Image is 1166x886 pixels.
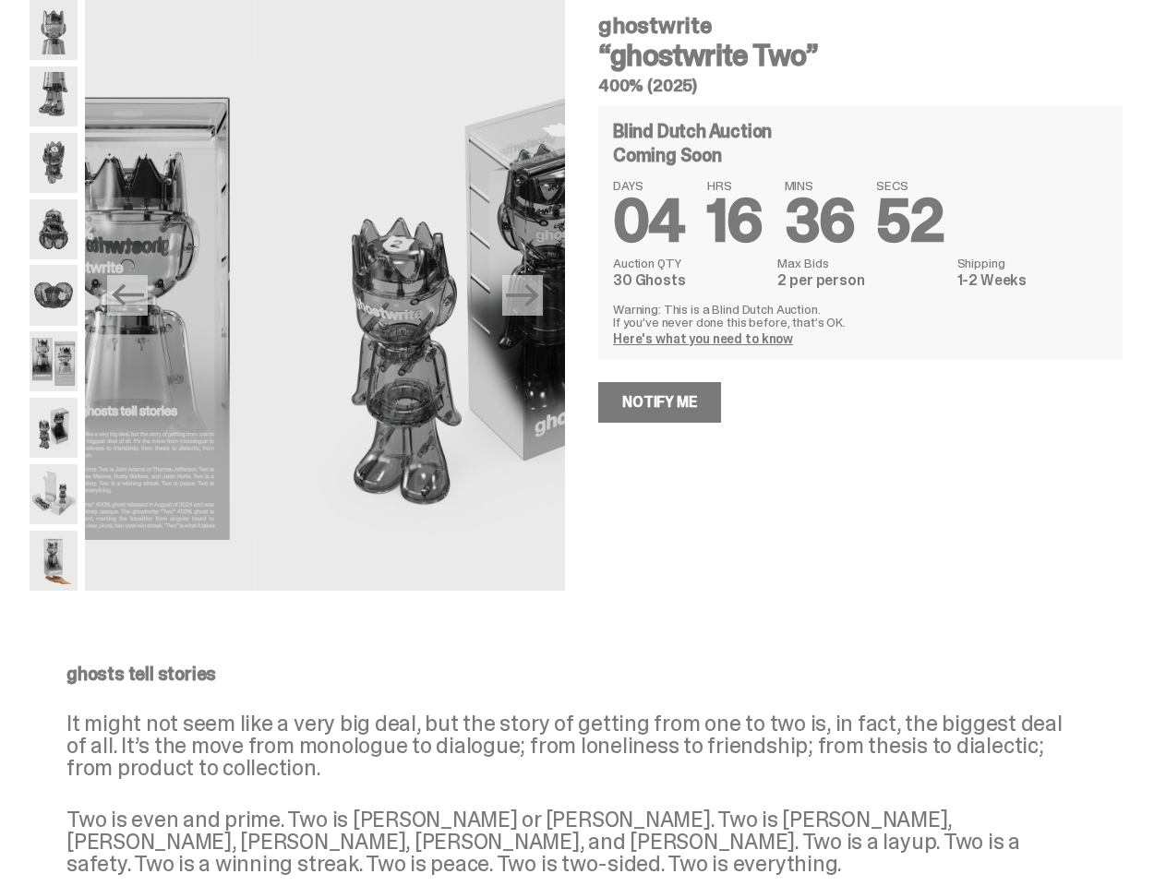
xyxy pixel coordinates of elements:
[785,179,855,192] span: MINS
[785,183,855,259] span: 36
[66,712,1086,779] p: It might not seem like a very big deal, but the story of getting from one to two is, in fact, the...
[598,15,1123,37] h4: ghostwrite
[30,199,78,259] img: ghostwrite_Two_Media_6.png
[613,303,1108,329] p: Warning: This is a Blind Dutch Auction. If you’ve never done this before, that’s OK.
[66,808,1086,875] p: Two is even and prime. Two is [PERSON_NAME] or [PERSON_NAME]. Two is [PERSON_NAME], [PERSON_NAME]...
[613,273,766,288] dd: 30 Ghosts
[876,183,944,259] span: 52
[613,257,766,269] dt: Auction QTY
[30,133,78,193] img: ghostwrite_Two_Media_5.png
[957,257,1108,269] dt: Shipping
[613,183,685,259] span: 04
[598,78,1123,94] h5: 400% (2025)
[613,179,685,192] span: DAYS
[707,183,763,259] span: 16
[502,275,543,316] button: Next
[876,179,944,192] span: SECS
[707,179,763,192] span: HRS
[598,41,1123,70] h3: “ghostwrite Two”
[30,265,78,325] img: ghostwrite_Two_Media_8.png
[30,66,78,126] img: ghostwrite_Two_Media_3.png
[777,257,945,269] dt: Max Bids
[613,330,793,347] a: Here's what you need to know
[777,273,945,288] dd: 2 per person
[30,331,78,391] img: ghostwrite_Two_Media_10.png
[613,146,1108,164] div: Coming Soon
[598,382,721,423] a: Notify Me
[107,275,148,316] button: Previous
[30,398,78,458] img: ghostwrite_Two_Media_11.png
[30,531,78,591] img: ghostwrite_Two_Media_14.png
[66,664,1086,683] p: ghosts tell stories
[30,464,78,524] img: ghostwrite_Two_Media_13.png
[957,273,1108,288] dd: 1-2 Weeks
[613,122,772,140] h4: Blind Dutch Auction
